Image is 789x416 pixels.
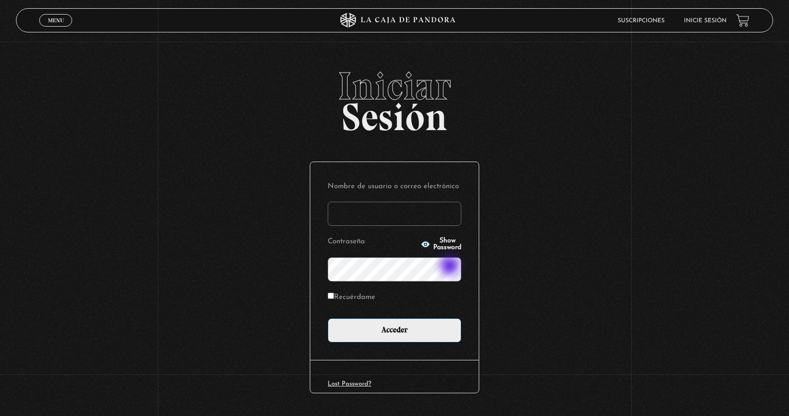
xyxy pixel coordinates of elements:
[45,26,67,32] span: Cerrar
[328,290,375,305] label: Recuérdame
[618,18,665,24] a: Suscripciones
[16,67,774,105] span: Iniciar
[684,18,727,24] a: Inicie sesión
[328,235,418,250] label: Contraseña
[328,293,334,299] input: Recuérdame
[328,179,461,194] label: Nombre de usuario o correo electrónico
[16,67,774,129] h2: Sesión
[48,17,64,23] span: Menu
[328,381,371,387] a: Lost Password?
[736,14,749,27] a: View your shopping cart
[433,238,461,251] span: Show Password
[421,238,461,251] button: Show Password
[328,318,461,342] input: Acceder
